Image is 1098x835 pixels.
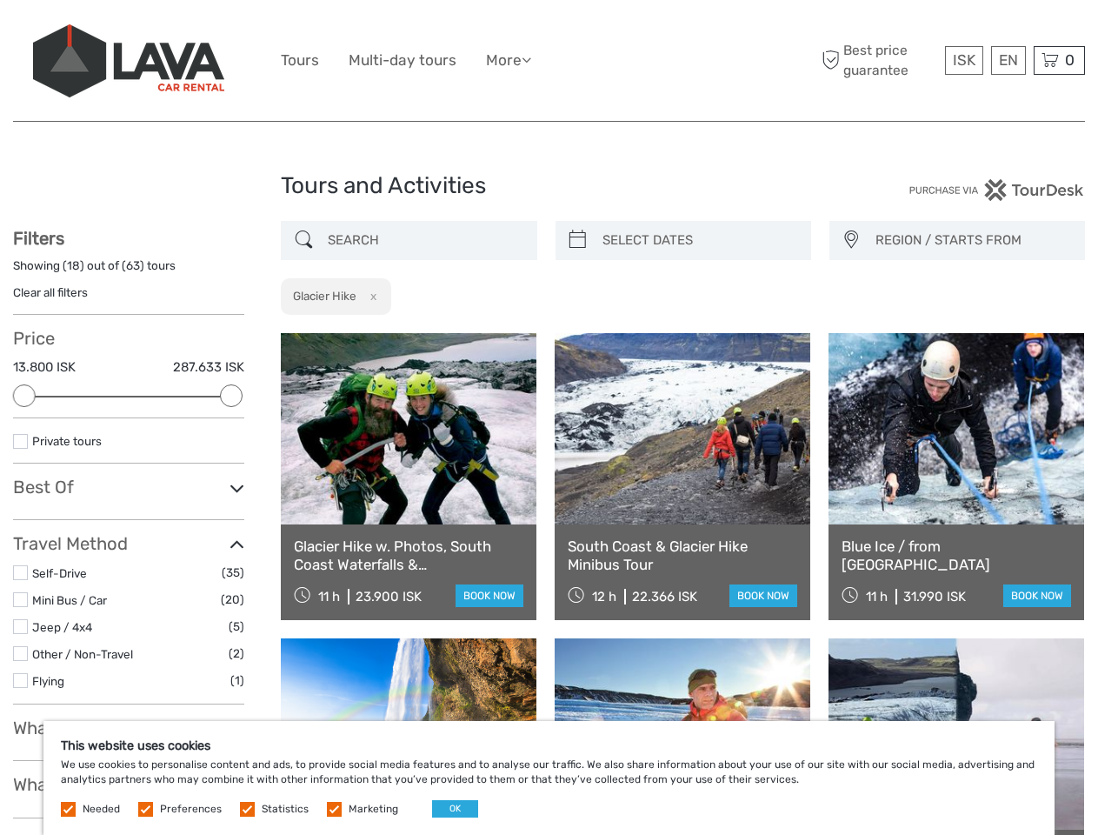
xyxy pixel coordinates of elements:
span: 12 h [592,589,616,605]
span: 0 [1062,51,1077,69]
span: 11 h [318,589,340,605]
a: book now [1003,584,1071,607]
span: Best price guarantee [817,41,941,79]
div: EN [991,46,1026,75]
button: REGION / STARTS FROM [868,226,1076,255]
span: (5) [229,617,244,637]
label: 18 [67,257,80,274]
span: (35) [222,563,244,583]
a: Glacier Hike w. Photos, South Coast Waterfalls & [GEOGRAPHIC_DATA] [294,538,523,573]
label: Preferences [160,802,222,817]
span: (20) [221,590,244,610]
input: SELECT DATES [596,225,802,256]
input: SEARCH [321,225,528,256]
div: 23.900 ISK [356,589,422,605]
div: We use cookies to personalise content and ads, to provide social media features and to analyse ou... [43,721,1055,835]
a: Mini Bus / Car [32,593,107,607]
div: 22.366 ISK [632,589,697,605]
h3: What do you want to do? [13,774,244,795]
a: Self-Drive [32,566,87,580]
a: More [486,48,531,73]
img: PurchaseViaTourDesk.png [908,179,1085,201]
button: x [359,287,383,305]
a: Tours [281,48,319,73]
img: 523-13fdf7b0-e410-4b32-8dc9-7907fc8d33f7_logo_big.jpg [33,24,224,97]
a: Multi-day tours [349,48,456,73]
h5: This website uses cookies [61,738,1037,753]
label: Marketing [349,802,398,817]
label: 287.633 ISK [173,358,244,377]
h3: Best Of [13,477,244,498]
a: Private tours [32,434,102,448]
div: Showing ( ) out of ( ) tours [13,257,244,284]
a: Jeep / 4x4 [32,620,92,634]
label: 63 [126,257,140,274]
h1: Tours and Activities [281,172,817,200]
label: Needed [83,802,120,817]
a: South Coast & Glacier Hike Minibus Tour [568,538,797,573]
h3: Travel Method [13,533,244,554]
a: book now [456,584,523,607]
h3: Price [13,328,244,349]
a: Blue Ice / from [GEOGRAPHIC_DATA] [842,538,1071,573]
a: Other / Non-Travel [32,647,133,661]
h2: Glacier Hike [293,289,356,303]
label: 13.800 ISK [13,358,76,377]
span: 11 h [866,589,888,605]
label: Statistics [262,802,309,817]
span: (1) [230,671,244,691]
h3: What do you want to see? [13,718,244,738]
strong: Filters [13,228,64,249]
span: (2) [229,644,244,664]
a: Flying [32,674,64,688]
a: book now [729,584,797,607]
a: Clear all filters [13,285,88,299]
span: ISK [953,51,975,69]
button: OK [432,800,478,818]
div: 31.990 ISK [903,589,966,605]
